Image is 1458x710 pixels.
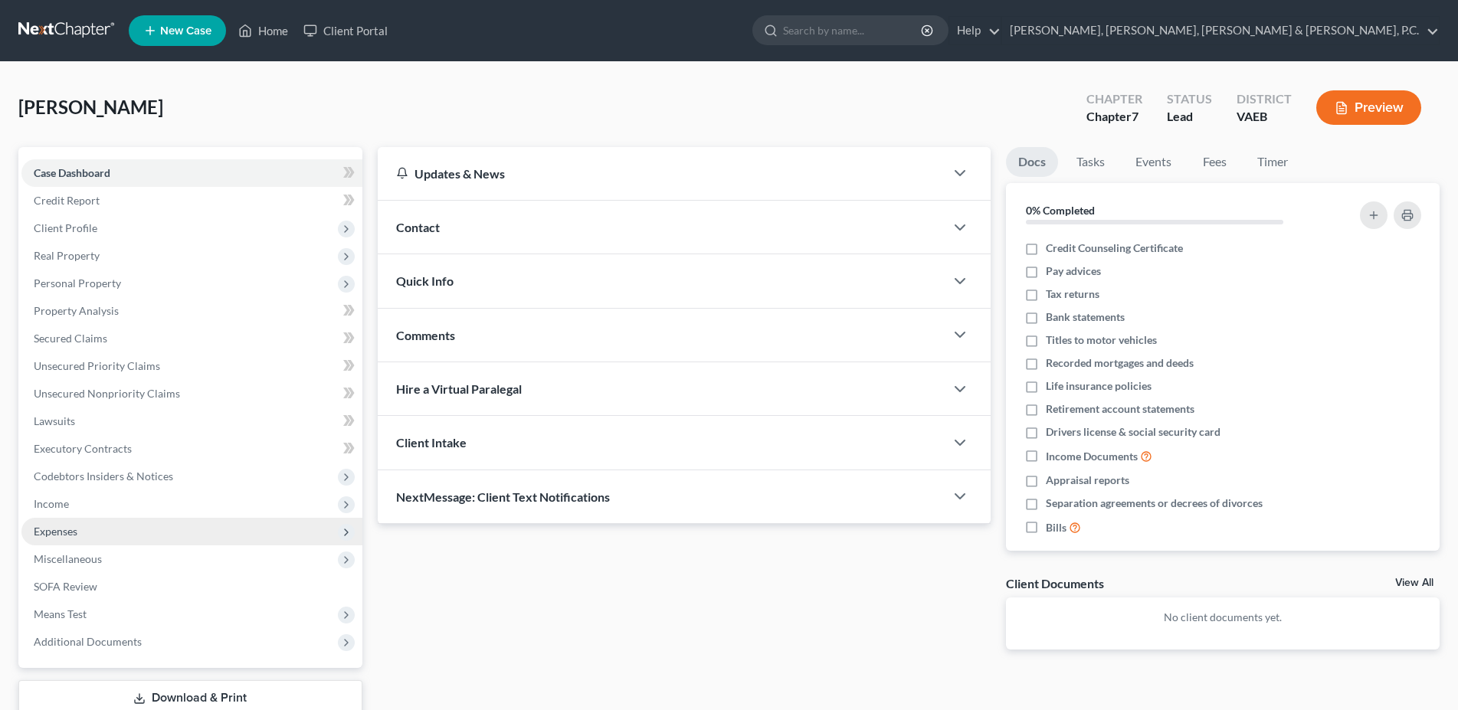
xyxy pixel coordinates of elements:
a: Credit Report [21,187,362,214]
div: Lead [1167,108,1212,126]
p: No client documents yet. [1018,610,1427,625]
span: [PERSON_NAME] [18,96,163,118]
span: Property Analysis [34,304,119,317]
span: SOFA Review [34,580,97,593]
div: Client Documents [1006,575,1104,591]
span: Contact [396,220,440,234]
div: District [1237,90,1292,108]
span: Real Property [34,249,100,262]
a: Lawsuits [21,407,362,435]
a: Events [1123,147,1184,177]
span: Pay advices [1046,263,1101,279]
span: Life insurance policies [1046,378,1152,394]
a: Help [949,17,1001,44]
span: Credit Report [34,194,100,207]
span: Income Documents [1046,449,1138,464]
span: Retirement account statements [1046,401,1194,417]
a: Executory Contracts [21,435,362,463]
span: Case Dashboard [34,166,110,179]
a: Secured Claims [21,325,362,352]
span: Personal Property [34,276,121,290]
span: Credit Counseling Certificate [1046,240,1183,256]
span: Appraisal reports [1046,473,1129,488]
span: Drivers license & social security card [1046,424,1220,440]
span: Hire a Virtual Paralegal [396,381,522,396]
div: Status [1167,90,1212,108]
span: Quick Info [396,273,454,288]
span: Secured Claims [34,332,107,345]
span: Unsecured Priority Claims [34,359,160,372]
a: Client Portal [296,17,395,44]
span: Miscellaneous [34,552,102,565]
span: NextMessage: Client Text Notifications [396,489,610,504]
a: View All [1395,577,1433,588]
span: Tax returns [1046,286,1099,302]
span: Bank statements [1046,309,1125,325]
a: Timer [1245,147,1300,177]
span: Income [34,497,69,510]
a: SOFA Review [21,573,362,600]
a: Fees [1190,147,1239,177]
div: VAEB [1237,108,1292,126]
span: Lawsuits [34,414,75,427]
span: Executory Contracts [34,442,132,455]
span: Recorded mortgages and deeds [1046,355,1194,371]
span: Additional Documents [34,635,142,648]
span: Separation agreements or decrees of divorces [1046,496,1263,511]
span: Comments [396,328,455,342]
span: 7 [1132,109,1139,123]
span: Means Test [34,607,87,620]
a: Docs [1006,147,1058,177]
button: Preview [1316,90,1421,125]
span: Titles to motor vehicles [1046,332,1157,348]
div: Updates & News [396,165,926,182]
span: New Case [160,25,211,37]
a: Home [231,17,296,44]
a: Case Dashboard [21,159,362,187]
a: [PERSON_NAME], [PERSON_NAME], [PERSON_NAME] & [PERSON_NAME], P.C. [1002,17,1439,44]
a: Property Analysis [21,297,362,325]
div: Chapter [1086,90,1142,108]
input: Search by name... [783,16,923,44]
span: Expenses [34,525,77,538]
span: Client Intake [396,435,467,450]
span: Bills [1046,520,1066,535]
a: Tasks [1064,147,1117,177]
a: Unsecured Priority Claims [21,352,362,380]
span: Codebtors Insiders & Notices [34,470,173,483]
span: Unsecured Nonpriority Claims [34,387,180,400]
div: Chapter [1086,108,1142,126]
strong: 0% Completed [1026,204,1095,217]
span: Client Profile [34,221,97,234]
a: Unsecured Nonpriority Claims [21,380,362,407]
